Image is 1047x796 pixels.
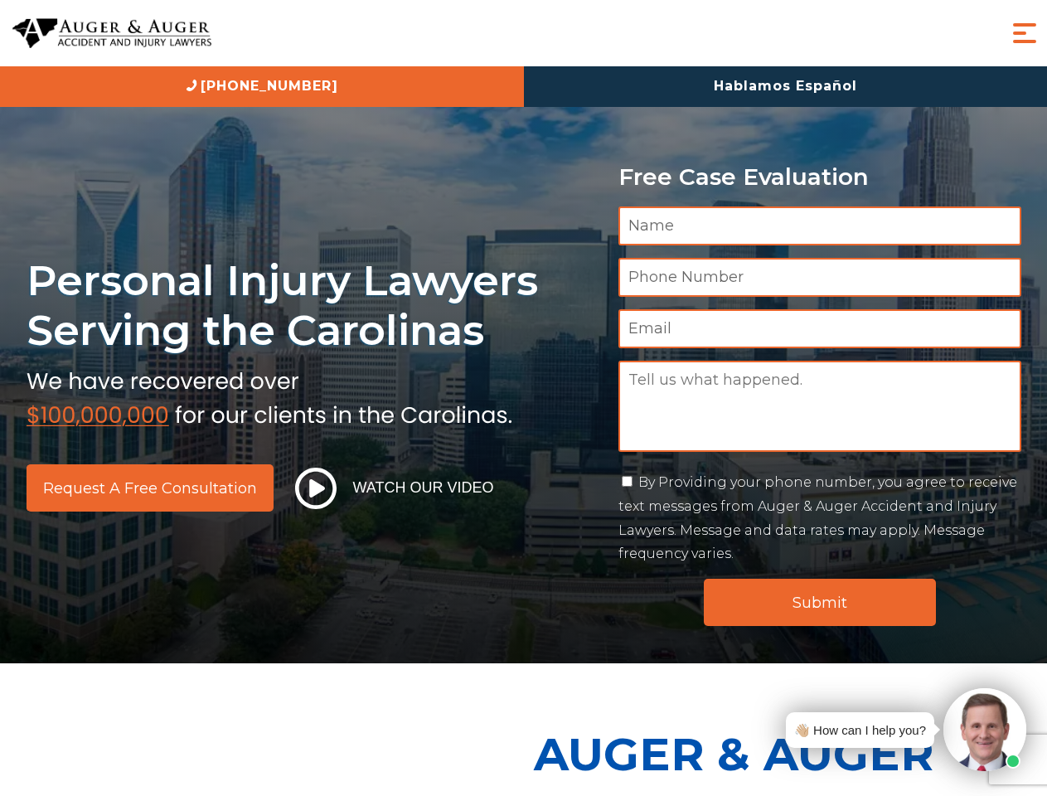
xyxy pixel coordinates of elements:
[618,474,1017,561] label: By Providing your phone number, you agree to receive text messages from Auger & Auger Accident an...
[618,309,1021,348] input: Email
[618,206,1021,245] input: Name
[27,364,512,427] img: sub text
[794,719,926,741] div: 👋🏼 How can I help you?
[943,688,1026,771] img: Intaker widget Avatar
[534,713,1038,795] p: Auger & Auger
[618,164,1021,190] p: Free Case Evaluation
[27,464,274,512] a: Request a Free Consultation
[27,255,599,356] h1: Personal Injury Lawyers Serving the Carolinas
[43,481,257,496] span: Request a Free Consultation
[704,579,936,626] input: Submit
[12,18,211,49] img: Auger & Auger Accident and Injury Lawyers Logo
[618,258,1021,297] input: Phone Number
[290,467,499,510] button: Watch Our Video
[1008,17,1041,50] button: Menu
